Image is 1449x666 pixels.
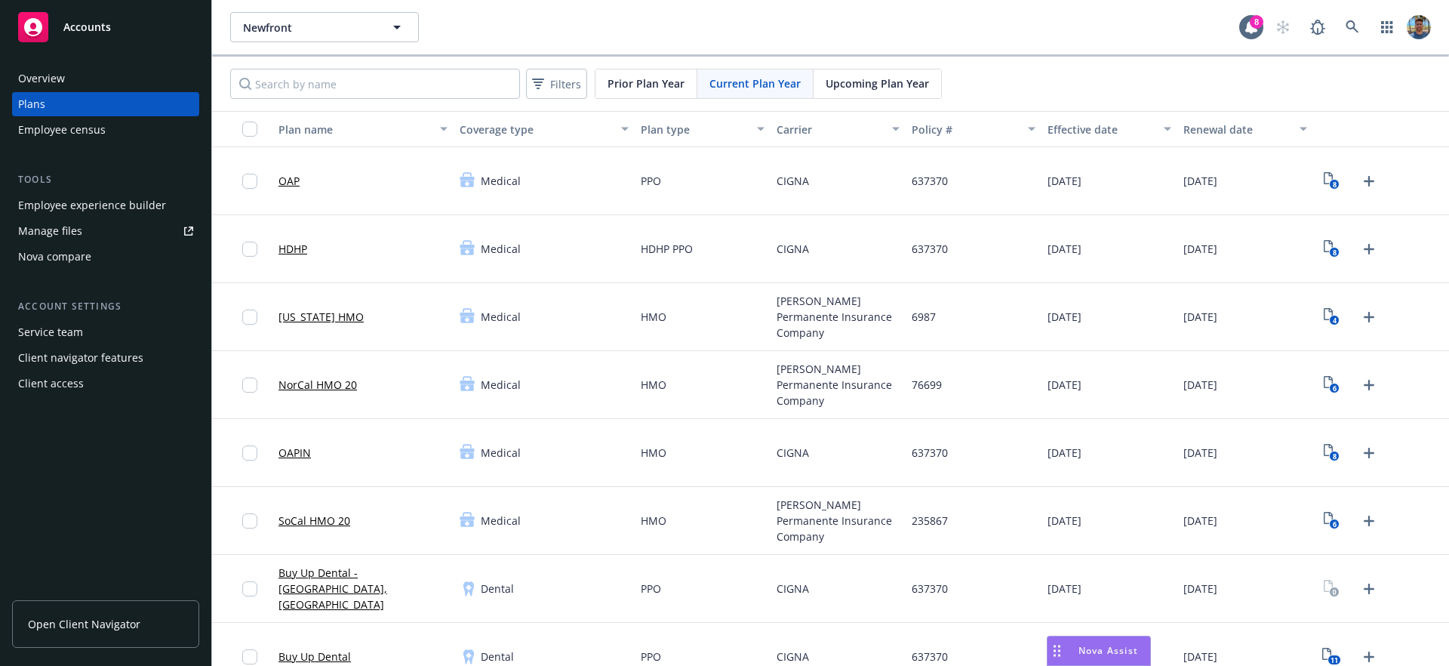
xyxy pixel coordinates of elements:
[526,69,587,99] button: Filters
[777,241,809,257] span: CIGNA
[912,241,948,257] span: 637370
[1183,581,1217,597] span: [DATE]
[912,377,942,393] span: 76699
[1407,15,1431,39] img: photo
[1357,237,1381,261] a: Upload Plan Documents
[1183,122,1291,137] div: Renewal date
[278,173,300,189] a: OAP
[242,581,257,597] input: Toggle Row Selected
[1332,248,1336,257] text: 8
[481,445,521,461] span: Medical
[550,76,581,92] span: Filters
[1332,452,1336,461] text: 8
[1183,241,1217,257] span: [DATE]
[1319,577,1343,601] a: View Plan Documents
[1337,12,1367,42] a: Search
[12,92,199,116] a: Plans
[1357,577,1381,601] a: Upload Plan Documents
[278,309,364,325] a: [US_STATE] HMO
[12,346,199,370] a: Client navigator features
[272,111,454,147] button: Plan name
[18,245,91,269] div: Nova compare
[777,581,809,597] span: CIGNA
[641,649,661,664] span: PPO
[481,377,521,393] span: Medical
[278,377,357,393] a: NorCal HMO 20
[1183,309,1217,325] span: [DATE]
[1048,637,1066,665] div: Drag to move
[1041,111,1177,147] button: Effective date
[278,649,351,664] a: Buy Up Dental
[641,241,693,257] span: HDHP PPO
[242,174,257,189] input: Toggle Row Selected
[63,21,111,33] span: Accounts
[18,66,65,91] div: Overview
[18,219,82,243] div: Manage files
[1357,441,1381,465] a: Upload Plan Documents
[1357,305,1381,329] a: Upload Plan Documents
[1047,636,1151,666] button: Nova Assist
[1048,241,1081,257] span: [DATE]
[242,378,257,393] input: Toggle Row Selected
[1332,316,1336,325] text: 4
[481,241,521,257] span: Medical
[12,66,199,91] a: Overview
[18,92,45,116] div: Plans
[481,513,521,529] span: Medical
[641,581,661,597] span: PPO
[777,649,809,664] span: CIGNA
[12,320,199,344] a: Service team
[1250,15,1263,29] div: 8
[28,616,140,632] span: Open Client Navigator
[912,513,948,529] span: 235867
[912,122,1019,137] div: Policy #
[278,565,448,612] a: Buy Up Dental - [GEOGRAPHIC_DATA], [GEOGRAPHIC_DATA]
[242,122,257,137] input: Select all
[12,372,199,396] a: Client access
[242,242,257,257] input: Toggle Row Selected
[1357,373,1381,397] a: Upload Plan Documents
[777,445,809,461] span: CIGNA
[18,118,106,142] div: Employee census
[242,446,257,461] input: Toggle Row Selected
[481,173,521,189] span: Medical
[1372,12,1402,42] a: Switch app
[278,445,311,461] a: OAPIN
[1319,509,1343,533] a: View Plan Documents
[912,445,948,461] span: 637370
[12,193,199,217] a: Employee experience builder
[1332,384,1336,393] text: 6
[242,310,257,325] input: Toggle Row Selected
[243,20,374,35] span: Newfront
[1048,309,1081,325] span: [DATE]
[1048,513,1081,529] span: [DATE]
[641,309,666,325] span: HMO
[1319,237,1343,261] a: View Plan Documents
[278,122,431,137] div: Plan name
[1331,655,1338,665] text: 11
[1319,441,1343,465] a: View Plan Documents
[460,122,612,137] div: Coverage type
[1078,644,1138,657] span: Nova Assist
[641,377,666,393] span: HMO
[912,649,948,664] span: 637370
[777,293,900,341] span: [PERSON_NAME] Permanente Insurance Company
[826,76,929,91] span: Upcoming Plan Year
[641,173,661,189] span: PPO
[912,581,948,597] span: 637370
[18,320,83,344] div: Service team
[278,513,350,529] a: SoCal HMO 20
[1357,169,1381,193] a: Upload Plan Documents
[709,76,801,91] span: Current Plan Year
[481,581,514,597] span: Dental
[906,111,1041,147] button: Policy #
[242,649,257,664] input: Toggle Row Selected
[278,241,307,257] a: HDHP
[18,372,84,396] div: Client access
[12,118,199,142] a: Employee census
[1303,12,1333,42] a: Report a Bug
[1048,122,1155,137] div: Effective date
[230,12,419,42] button: Newfront
[777,497,900,544] span: [PERSON_NAME] Permanente Insurance Company
[1183,513,1217,529] span: [DATE]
